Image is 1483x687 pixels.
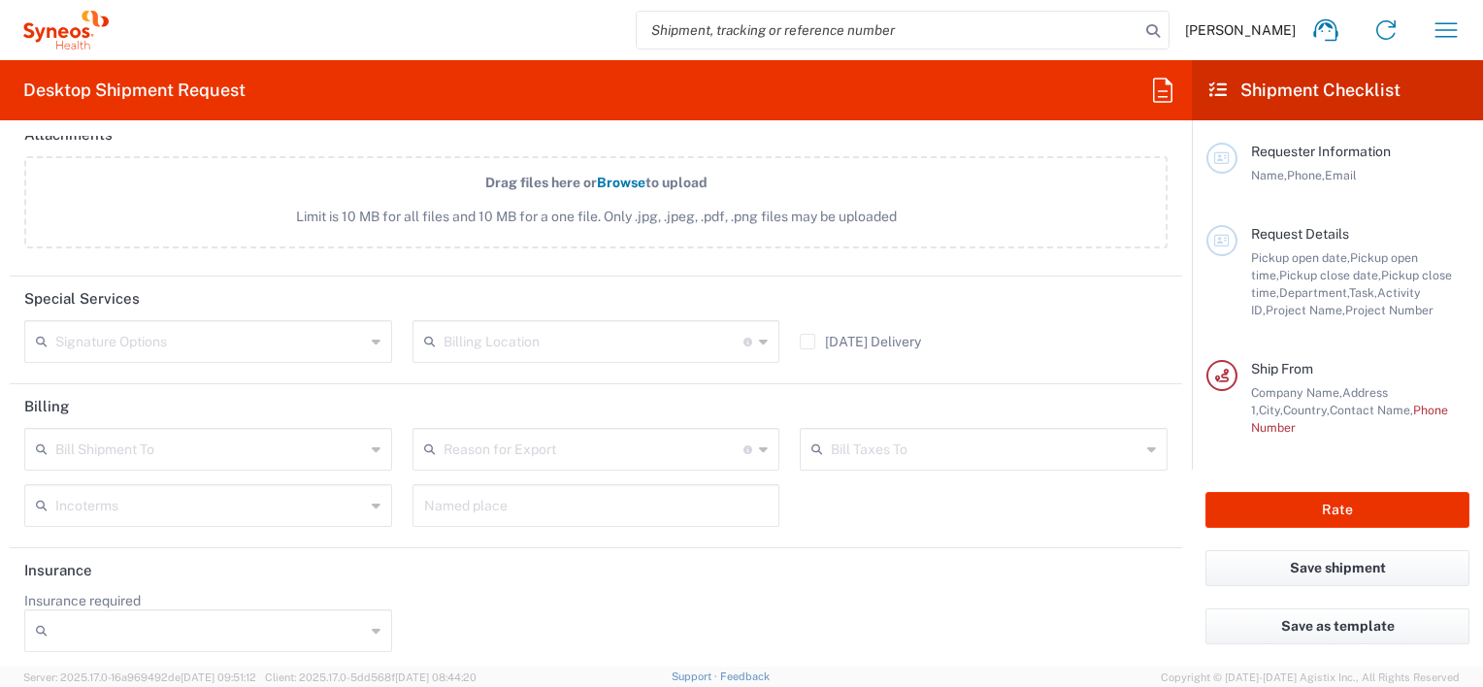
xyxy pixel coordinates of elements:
[1251,385,1342,400] span: Company Name,
[1325,168,1357,182] span: Email
[1205,550,1469,586] button: Save shipment
[1287,168,1325,182] span: Phone,
[23,79,246,102] h2: Desktop Shipment Request
[67,207,1125,227] span: Limit is 10 MB for all files and 10 MB for a one file. Only .jpg, .jpeg, .pdf, .png files may be ...
[181,671,256,683] span: [DATE] 09:51:12
[1283,403,1330,417] span: Country,
[1251,168,1287,182] span: Name,
[1330,403,1413,417] span: Contact Name,
[1345,303,1434,317] span: Project Number
[1205,492,1469,528] button: Rate
[1279,285,1349,300] span: Department,
[645,175,708,190] span: to upload
[1251,144,1391,159] span: Requester Information
[1209,79,1401,102] h2: Shipment Checklist
[597,175,645,190] span: Browse
[1259,403,1283,417] span: City,
[395,671,477,683] span: [DATE] 08:44:20
[1161,669,1460,686] span: Copyright © [DATE]-[DATE] Agistix Inc., All Rights Reserved
[1279,268,1381,282] span: Pickup close date,
[24,561,92,580] h2: Insurance
[24,397,69,416] h2: Billing
[637,12,1139,49] input: Shipment, tracking or reference number
[24,592,141,609] label: Insurance required
[1251,361,1313,376] span: Ship From
[720,671,770,682] a: Feedback
[1349,285,1377,300] span: Task,
[23,671,256,683] span: Server: 2025.17.0-16a969492de
[800,334,921,349] label: [DATE] Delivery
[485,175,597,190] span: Drag files here or
[1251,250,1350,265] span: Pickup open date,
[1266,303,1345,317] span: Project Name,
[24,289,140,309] h2: Special Services
[1251,226,1349,242] span: Request Details
[1185,21,1296,39] span: [PERSON_NAME]
[672,671,720,682] a: Support
[1205,608,1469,644] button: Save as template
[265,671,477,683] span: Client: 2025.17.0-5dd568f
